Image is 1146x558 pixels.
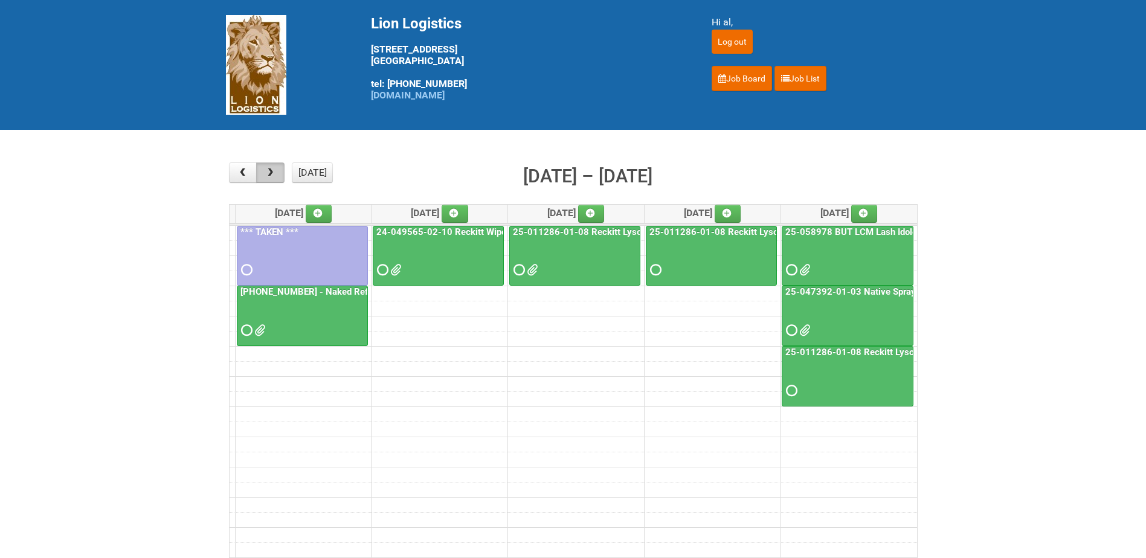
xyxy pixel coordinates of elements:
input: Log out [712,30,753,54]
a: Add an event [715,205,741,223]
span: MDN (2) 25-058978-01-08.xlsx LPF 25-058978-01-08.xlsx CELL 1.pdf CELL 2.pdf CELL 3.pdf CELL 4.pdf... [799,266,808,274]
span: [DATE] [684,207,741,219]
div: [STREET_ADDRESS] [GEOGRAPHIC_DATA] tel: [PHONE_NUMBER] [371,15,681,101]
span: Requested [377,266,385,274]
span: [DATE] [820,207,878,219]
a: 24-049565-02-10 Reckitt Wipes HUT Stages 1-3 [374,226,582,237]
span: MDN - 25-055556-01 (2).xlsx MDN - 25-055556-01.xlsx JNF - 25-055556-01.doc [254,326,263,335]
a: 25-047392-01-03 Native Spray Rapid Response [783,286,986,297]
span: Requested [786,326,794,335]
a: Add an event [306,205,332,223]
a: 25-011286-01-08 Reckitt Lysol Laundry Scented [510,226,716,237]
a: Job List [774,66,826,91]
a: 24-049565-02-10 Reckitt Wipes HUT Stages 1-3 [373,226,504,286]
span: [DATE] [547,207,605,219]
a: 25-011286-01-08 Reckitt Lysol Laundry Scented - BLINDING (hold slot) [782,346,913,406]
a: Lion Logistics [226,59,286,70]
h2: [DATE] – [DATE] [523,162,652,190]
span: 24-049565-02-10 - MDN 2.xlsx 24-049565-02-10 - JNF.DOC 24-049565-02-10 - MDN.xlsx [390,266,399,274]
a: 25-058978 BUT LCM Lash Idole US / Retest [782,226,913,286]
a: Job Board [712,66,772,91]
span: Requested [241,266,249,274]
a: 25-011286-01-08 Reckitt Lysol Laundry Scented - BLINDING (hold slot) [646,226,777,286]
a: [PHONE_NUMBER] - Naked Reformulation [237,286,368,346]
span: 25-011286-01 - MDN (2).xlsx 25-011286-01-08 - JNF.DOC 25-011286-01 - MDN.xlsx [527,266,535,274]
a: 25-011286-01-08 Reckitt Lysol Laundry Scented - BLINDING (hold slot) [783,347,1081,358]
div: Hi al, [712,15,921,30]
a: Add an event [442,205,468,223]
span: [DATE] [275,207,332,219]
a: 25-011286-01-08 Reckitt Lysol Laundry Scented [509,226,640,286]
a: [PHONE_NUMBER] - Naked Reformulation [238,286,413,297]
span: Requested [513,266,522,274]
a: Add an event [578,205,605,223]
span: Lion Logistics [371,15,462,32]
a: 25-011286-01-08 Reckitt Lysol Laundry Scented - BLINDING (hold slot) [647,226,945,237]
a: Add an event [851,205,878,223]
a: [DOMAIN_NAME] [371,89,445,101]
span: Requested [786,266,794,274]
span: Requested [786,386,794,395]
span: Requested [650,266,658,274]
span: [DATE] [411,207,468,219]
span: Requested [241,326,249,335]
span: 25-047392-01-03 - MDN.xlsx 25-047392-01-03 JNF.DOC [799,326,808,335]
button: [DATE] [292,162,333,183]
a: 25-047392-01-03 Native Spray Rapid Response [782,286,913,346]
a: 25-058978 BUT LCM Lash Idole US / Retest [783,226,968,237]
img: Lion Logistics [226,15,286,115]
